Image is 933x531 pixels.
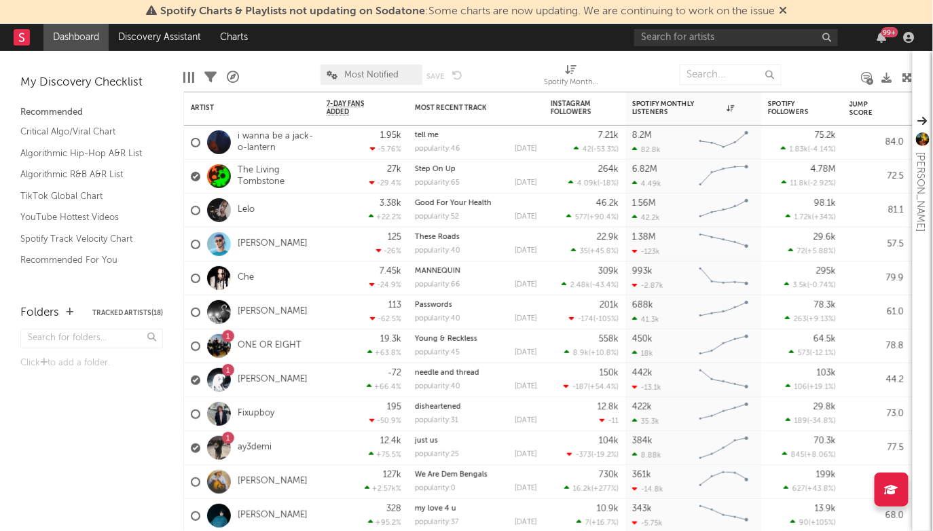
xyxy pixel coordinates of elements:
div: ( ) [571,246,619,255]
div: 6.82M [632,165,657,174]
span: 72 [797,248,805,255]
span: 7 [585,519,589,527]
div: -14.8k [632,485,663,494]
span: -373 [576,452,591,459]
a: Algorithmic Hip-Hop A&R List [20,146,149,161]
span: 16.2k [573,486,591,493]
div: ( ) [564,348,619,357]
div: ( ) [569,314,619,323]
a: Critical Algo/Viral Chart [20,124,149,139]
div: [DATE] [515,485,537,492]
span: +54.4 % [590,384,617,391]
div: ( ) [781,145,836,153]
div: -13.1k [632,383,661,392]
div: 4.78M [811,165,836,174]
svg: Chart title [693,431,754,465]
div: 42.2k [632,213,660,222]
a: Che [238,272,254,284]
svg: Chart title [693,160,754,194]
a: TikTok Global Chart [20,189,149,204]
span: +45.8 % [590,248,617,255]
div: 1.56M [632,199,656,208]
a: just us [415,437,438,445]
div: [DATE] [515,179,537,187]
div: Filters [204,58,217,97]
div: 328 [386,505,401,513]
div: 730k [599,471,619,479]
svg: Chart title [693,261,754,295]
span: 11.8k [790,180,808,187]
div: 68.0 [849,508,904,524]
div: 264k [598,165,619,174]
div: Click to add a folder. [20,355,163,371]
div: +66.4 % [367,382,401,391]
div: 19.3k [380,335,401,344]
span: 7-Day Fans Added [327,100,381,116]
div: 12.8k [598,403,619,411]
span: -19.2 % [593,452,617,459]
div: ( ) [789,348,836,357]
span: -34.8 % [809,418,834,425]
div: Spotify Monthly Listeners (Spotify Monthly Listeners) [544,75,598,91]
div: Spotify Followers [768,100,816,116]
div: popularity: 37 [415,519,459,526]
button: Undo the changes to the current view. [453,69,463,81]
div: -24.9 % [369,280,401,289]
div: popularity: 52 [415,213,459,221]
a: [PERSON_NAME] [238,510,308,521]
div: 29.8k [813,403,836,411]
span: Spotify Charts & Playlists not updating on Sodatone [160,6,425,17]
div: just us [415,437,537,445]
div: Spotify Monthly Listeners (Spotify Monthly Listeners) [544,58,598,97]
div: 199k [816,471,836,479]
div: 27k [387,165,401,174]
a: YouTube Hottest Videos [20,210,149,225]
div: 450k [632,335,653,344]
div: ( ) [788,246,836,255]
a: [PERSON_NAME] [238,374,308,386]
a: ay3demi [238,442,272,454]
span: +90.4 % [589,214,617,221]
span: Most Notified [345,71,399,79]
svg: Chart title [693,227,754,261]
span: -43.4 % [592,282,617,289]
div: ( ) [564,382,619,391]
a: Good For Your Health [415,200,492,207]
div: ( ) [577,518,619,527]
div: [DATE] [515,383,537,390]
div: popularity: 40 [415,247,460,255]
div: 18k [632,349,653,358]
span: 627 [792,486,805,493]
div: 77.5 [849,440,904,456]
div: [DATE] [515,519,537,526]
div: [PERSON_NAME] [913,152,929,232]
a: Dashboard [43,24,109,51]
div: 7.45k [380,267,401,276]
div: Step On Up [415,166,537,173]
div: 103k [817,369,836,378]
span: 263 [794,316,807,323]
div: Passwords [415,301,537,309]
div: [DATE] [515,213,537,221]
div: My Discovery Checklist [20,75,163,91]
span: 1.83k [790,146,808,153]
div: popularity: 40 [415,383,460,390]
input: Search for folders... [20,329,163,348]
div: +95.2 % [368,518,401,527]
a: Fixupboy [238,408,274,420]
div: 309k [598,267,619,276]
div: ( ) [784,484,836,493]
div: 57.5 [849,236,904,253]
div: 422k [632,403,652,411]
div: Instagram Followers [551,100,598,116]
a: i wanna be a jack-o-lantern [238,131,313,154]
div: A&R Pipeline [227,58,239,97]
svg: Chart title [693,295,754,329]
div: Young & Reckless [415,335,537,343]
div: 98.1k [814,199,836,208]
div: 12.4k [380,437,401,445]
div: 442k [632,369,653,378]
div: 44.2 [849,372,904,388]
div: 46.2k [596,199,619,208]
div: 113 [388,301,401,310]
